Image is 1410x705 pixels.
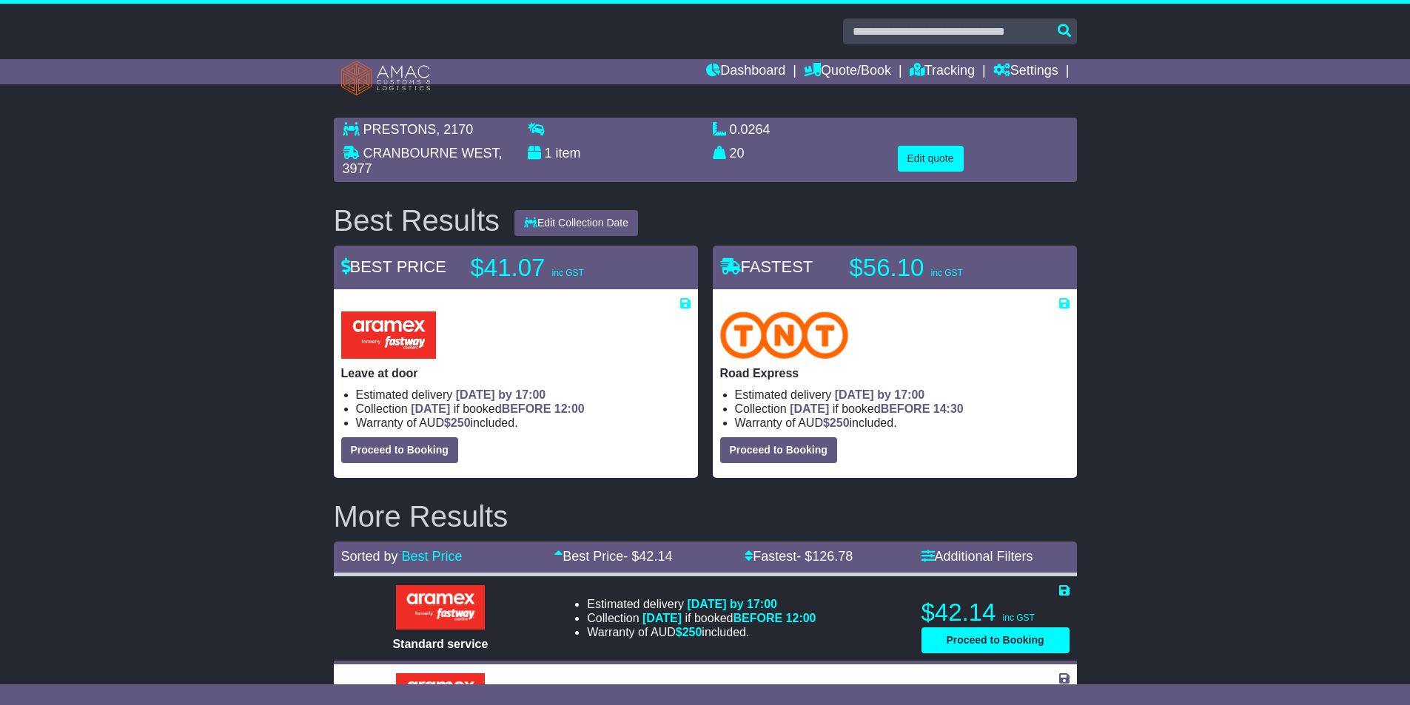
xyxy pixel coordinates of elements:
[436,122,473,137] span: , 2170
[341,311,436,359] img: Aramex: Leave at door
[812,549,853,564] span: 126.78
[720,311,849,359] img: TNT Domestic: Road Express
[835,388,925,401] span: [DATE] by 17:00
[587,611,816,625] li: Collection
[931,268,963,278] span: inc GST
[334,500,1077,533] h2: More Results
[735,402,1070,416] li: Collection
[587,625,816,639] li: Warranty of AUD included.
[993,59,1058,84] a: Settings
[796,549,853,564] span: - $
[850,253,1035,283] p: $56.10
[786,612,816,624] span: 12:00
[471,253,656,283] p: $41.07
[363,122,437,137] span: PRESTONS
[933,402,964,415] span: 14:30
[402,549,463,564] a: Best Price
[642,612,682,624] span: [DATE]
[921,627,1070,653] button: Proceed to Booking
[356,416,691,430] li: Warranty of AUD included.
[356,402,691,416] li: Collection
[356,388,691,402] li: Estimated delivery
[682,626,702,638] span: 250
[343,146,503,177] span: , 3977
[396,585,485,630] img: Aramex: Standard service
[921,598,1070,627] p: $42.14
[341,366,691,380] p: Leave at door
[790,402,963,415] span: if booked
[554,549,672,564] a: Best Price- $42.14
[720,366,1070,380] p: Road Express
[639,549,672,564] span: 42.14
[451,416,471,429] span: 250
[587,597,816,611] li: Estimated delivery
[341,549,398,564] span: Sorted by
[720,437,837,463] button: Proceed to Booking
[554,402,585,415] span: 12:00
[706,59,785,84] a: Dashboard
[823,416,850,429] span: $
[720,257,813,276] span: FASTEST
[341,437,458,463] button: Proceed to Booking
[444,416,471,429] span: $
[676,626,702,638] span: $
[326,204,508,237] div: Best Results
[730,122,771,137] span: 0.0264
[735,416,1070,430] li: Warranty of AUD included.
[735,388,1070,402] li: Estimated delivery
[745,549,853,564] a: Fastest- $126.78
[502,402,551,415] span: BEFORE
[545,146,552,161] span: 1
[830,416,850,429] span: 250
[687,598,777,610] span: [DATE] by 17:00
[556,146,581,161] span: item
[363,146,499,161] span: CRANBOURNE WEST
[898,146,964,172] button: Edit quote
[790,402,829,415] span: [DATE]
[881,402,930,415] span: BEFORE
[456,388,546,401] span: [DATE] by 17:00
[910,59,975,84] a: Tracking
[733,612,782,624] span: BEFORE
[623,549,672,564] span: - $
[514,210,638,236] button: Edit Collection Date
[642,612,816,624] span: if booked
[552,268,584,278] span: inc GST
[411,402,584,415] span: if booked
[392,638,488,650] span: Standard service
[730,146,745,161] span: 20
[1003,613,1035,623] span: inc GST
[341,257,446,276] span: BEST PRICE
[804,59,891,84] a: Quote/Book
[411,402,450,415] span: [DATE]
[921,549,1033,564] a: Additional Filters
